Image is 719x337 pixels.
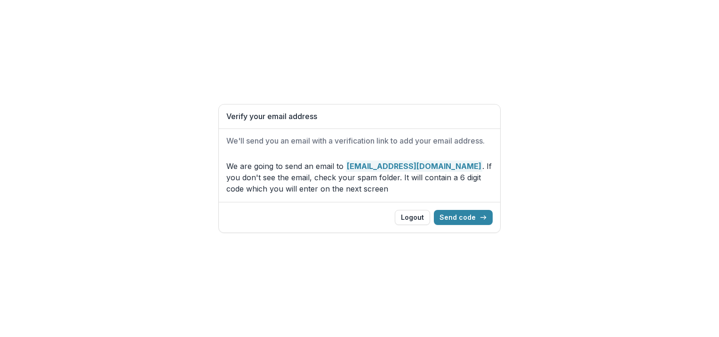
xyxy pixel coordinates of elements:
[395,210,430,225] button: Logout
[226,160,493,194] p: We are going to send an email to . If you don't see the email, check your spam folder. It will co...
[226,112,493,121] h1: Verify your email address
[434,210,493,225] button: Send code
[346,160,482,172] strong: [EMAIL_ADDRESS][DOMAIN_NAME]
[226,136,493,145] h2: We'll send you an email with a verification link to add your email address.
